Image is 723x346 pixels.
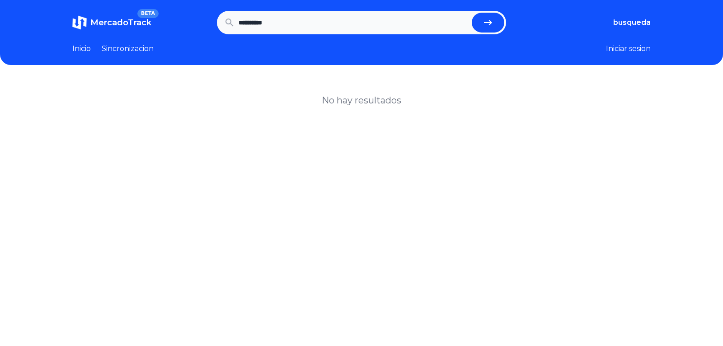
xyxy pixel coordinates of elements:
a: Inicio [72,43,91,54]
button: Iniciar sesion [606,43,651,54]
h1: No hay resultados [322,94,401,107]
a: MercadoTrackBETA [72,15,151,30]
a: Sincronizacion [102,43,154,54]
button: busqueda [613,17,651,28]
span: MercadoTrack [90,18,151,28]
img: MercadoTrack [72,15,87,30]
span: BETA [137,9,159,18]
